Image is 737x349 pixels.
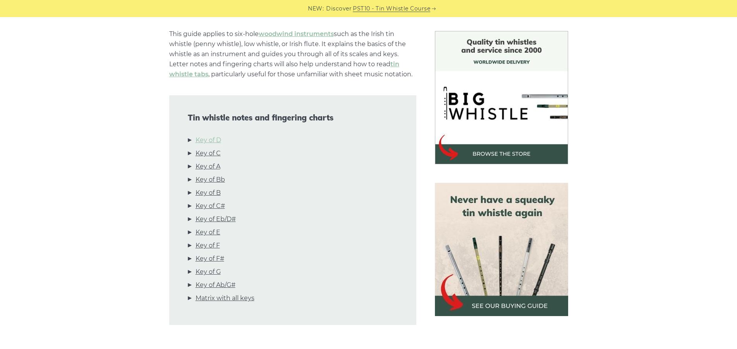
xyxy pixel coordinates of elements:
a: Matrix with all keys [196,293,254,303]
span: Discover [326,4,352,13]
a: Key of E [196,227,220,237]
a: Key of Eb/D# [196,214,236,224]
img: tin whistle buying guide [435,183,568,316]
a: Key of C [196,148,221,158]
a: PST10 - Tin Whistle Course [353,4,430,13]
span: NEW: [308,4,324,13]
span: Tin whistle notes and fingering charts [188,113,398,122]
a: Key of Ab/G# [196,280,235,290]
a: Key of G [196,267,221,277]
img: BigWhistle Tin Whistle Store [435,31,568,164]
a: Key of C# [196,201,225,211]
a: Key of Bb [196,175,225,185]
a: Key of F [196,241,220,251]
a: Key of A [196,162,220,172]
p: This guide applies to six-hole such as the Irish tin whistle (penny whistle), low whistle, or Iri... [169,29,416,79]
a: Key of D [196,135,221,145]
a: Key of F# [196,254,224,264]
a: Key of B [196,188,221,198]
a: woodwind instruments [259,30,334,38]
